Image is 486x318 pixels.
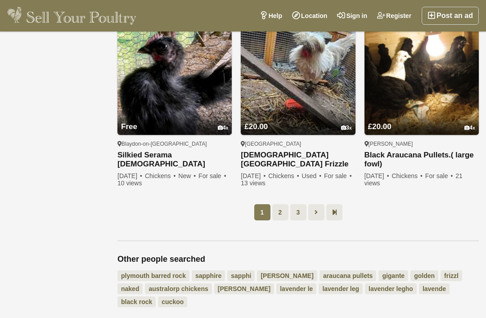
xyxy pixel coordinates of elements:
[364,172,390,179] span: [DATE]
[241,179,265,187] span: 13 views
[364,151,479,169] a: Black Araucana Pullets.( large fowl)
[214,283,274,294] a: [PERSON_NAME]
[121,122,137,131] span: Free
[254,204,270,220] span: 1
[364,105,479,135] a: £20.00 4
[364,172,463,187] span: 21 views
[241,172,266,179] span: [DATE]
[117,151,232,169] a: Silkied Serama [DEMOGRAPHIC_DATA]
[117,21,232,135] img: Silkied Serama male
[324,172,352,179] span: For sale
[192,270,225,281] a: sapphire
[117,255,479,264] h2: Other people searched
[117,105,232,135] a: Free 4
[198,172,227,179] span: For sale
[368,122,391,131] span: £20.00
[419,283,450,294] a: lavende
[302,172,323,179] span: Used
[378,270,408,281] a: gigante
[244,122,268,131] span: £20.00
[268,172,300,179] span: Chickens
[272,204,288,220] a: 2
[441,270,462,281] a: frizzl
[290,204,306,220] a: 3
[255,7,287,25] a: Help
[365,283,417,294] a: lavender legho
[422,7,479,25] a: Post an ad
[7,7,136,25] img: Sell Your Poultry
[218,125,229,131] div: 4
[158,296,187,307] a: cuckoo
[117,179,142,187] span: 10 views
[464,125,475,131] div: 4
[178,172,197,179] span: New
[117,140,232,148] div: Blaydon-on-[GEOGRAPHIC_DATA]
[117,270,189,281] a: plymouth barred rock
[364,21,479,135] img: Black Araucana Pullets.( large fowl)
[425,172,454,179] span: For sale
[241,21,355,135] img: Male Poland Frizzle
[276,283,316,294] a: lavender le
[241,140,355,148] div: [GEOGRAPHIC_DATA]
[241,151,355,169] a: [DEMOGRAPHIC_DATA] [GEOGRAPHIC_DATA] Frizzle
[241,105,355,135] a: £20.00 3
[410,270,438,281] a: golden
[257,270,317,281] a: [PERSON_NAME]
[332,7,372,25] a: Sign in
[372,7,416,25] a: Register
[145,283,211,294] a: australorp chickens
[145,172,177,179] span: Chickens
[227,270,255,281] a: sapphi
[319,283,363,294] a: lavender leg
[117,283,143,294] a: naked
[391,172,423,179] span: Chickens
[287,7,332,25] a: Location
[319,270,377,281] a: araucana pullets
[364,140,479,148] div: [PERSON_NAME]
[341,125,352,131] div: 3
[117,296,156,307] a: black rock
[117,172,143,179] span: [DATE]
